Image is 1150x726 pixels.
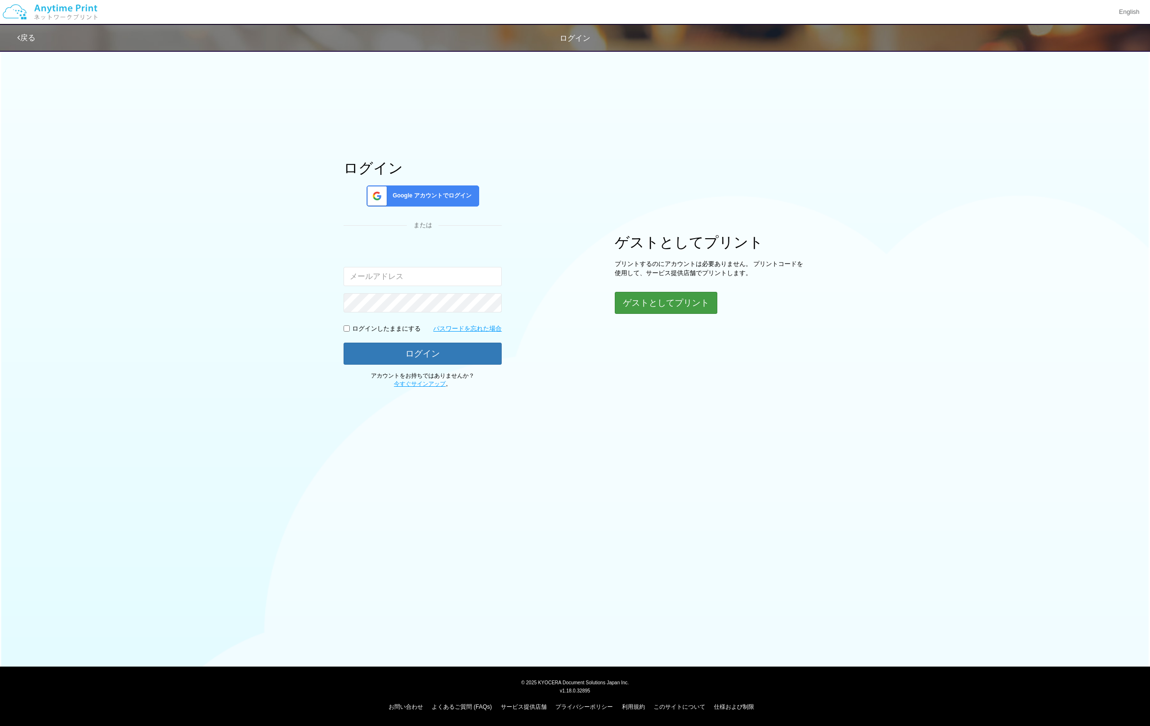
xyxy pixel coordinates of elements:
[389,192,471,200] span: Google アカウントでログイン
[344,160,502,176] h1: ログイン
[560,688,590,693] span: v1.18.0.32895
[344,343,502,365] button: ログイン
[615,292,717,314] button: ゲストとしてプリント
[622,703,645,710] a: 利用規約
[17,34,35,42] a: 戻る
[352,324,421,334] p: ログインしたままにする
[344,267,502,286] input: メールアドレス
[615,234,806,250] h1: ゲストとしてプリント
[389,703,423,710] a: お問い合わせ
[344,221,502,230] div: または
[654,703,705,710] a: このサイトについて
[615,260,806,277] p: プリントするのにアカウントは必要ありません。 プリントコードを使用して、サービス提供店舗でプリントします。
[344,372,502,388] p: アカウントをお持ちではありませんか？
[394,380,451,387] span: 。
[714,703,754,710] a: 仕様および制限
[432,703,492,710] a: よくあるご質問 (FAQs)
[521,679,629,685] span: © 2025 KYOCERA Document Solutions Japan Inc.
[394,380,446,387] a: 今すぐサインアップ
[555,703,613,710] a: プライバシーポリシー
[560,34,590,42] span: ログイン
[433,324,502,334] a: パスワードを忘れた場合
[501,703,547,710] a: サービス提供店舗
